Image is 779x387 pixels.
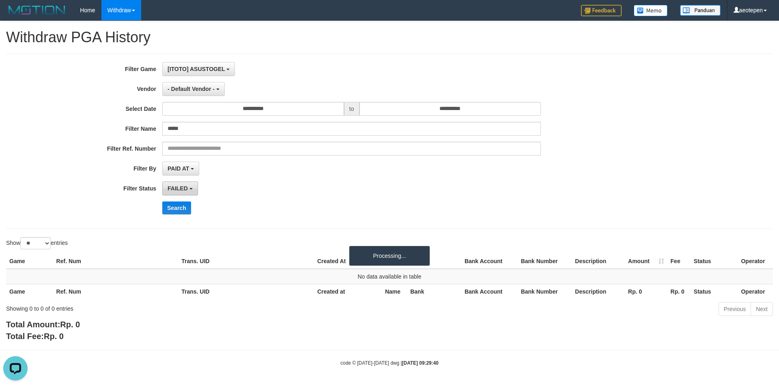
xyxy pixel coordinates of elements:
[344,102,359,116] span: to
[3,3,28,28] button: Open LiveChat chat widget
[178,254,314,269] th: Trans. UID
[461,254,518,269] th: Bank Account
[162,162,199,175] button: PAID AT
[625,284,667,299] th: Rp. 0
[751,302,773,316] a: Next
[6,29,773,45] h1: Withdraw PGA History
[6,237,68,249] label: Show entries
[6,301,318,313] div: Showing 0 to 0 of 0 entries
[314,284,382,299] th: Created at
[6,4,68,16] img: MOTION_logo.png
[572,254,625,269] th: Description
[518,284,572,299] th: Bank Number
[168,185,188,192] span: FAILED
[625,254,667,269] th: Amount: activate to sort column ascending
[6,254,53,269] th: Game
[719,302,751,316] a: Previous
[162,62,235,76] button: [ITOTO] ASUSTOGEL
[581,5,622,16] img: Feedback.jpg
[6,284,53,299] th: Game
[738,254,773,269] th: Operator
[691,254,738,269] th: Status
[314,254,382,269] th: Created At: activate to sort column ascending
[667,284,691,299] th: Rp. 0
[168,165,189,172] span: PAID AT
[572,284,625,299] th: Description
[518,254,572,269] th: Bank Number
[6,269,773,284] td: No data available in table
[162,182,198,195] button: FAILED
[382,284,407,299] th: Name
[178,284,314,299] th: Trans. UID
[53,254,179,269] th: Ref. Num
[53,284,179,299] th: Ref. Num
[407,284,461,299] th: Bank
[168,66,225,72] span: [ITOTO] ASUSTOGEL
[680,5,721,16] img: panduan.png
[168,86,215,92] span: - Default Vendor -
[461,284,518,299] th: Bank Account
[20,237,51,249] select: Showentries
[340,360,439,366] small: code © [DATE]-[DATE] dwg |
[6,320,80,329] b: Total Amount:
[349,246,430,266] div: Processing...
[44,332,64,341] span: Rp. 0
[634,5,668,16] img: Button%20Memo.svg
[60,320,80,329] span: Rp. 0
[407,254,461,269] th: Bank
[691,284,738,299] th: Status
[667,254,691,269] th: Fee
[402,360,439,366] strong: [DATE] 09:29:40
[738,284,773,299] th: Operator
[162,201,191,214] button: Search
[6,332,64,341] b: Total Fee:
[162,82,225,96] button: - Default Vendor -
